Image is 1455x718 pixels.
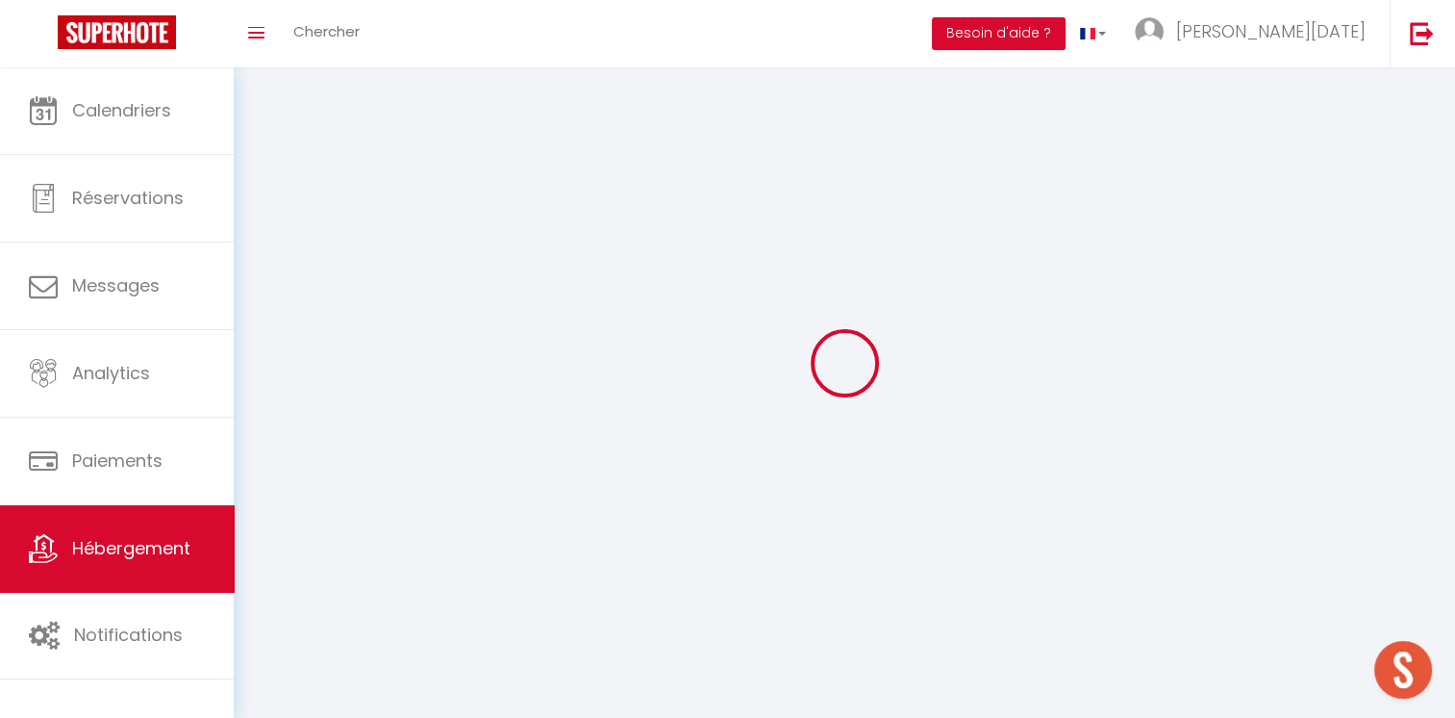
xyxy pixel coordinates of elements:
span: [PERSON_NAME][DATE] [1176,19,1366,43]
img: Super Booking [58,15,176,49]
span: Chercher [293,21,360,41]
span: Paiements [72,449,163,473]
div: Ouvrir le chat [1374,641,1432,699]
img: ... [1135,17,1164,46]
span: Hébergement [72,536,190,560]
span: Calendriers [72,98,171,122]
span: Notifications [74,623,183,647]
img: logout [1410,21,1434,45]
span: Analytics [72,361,150,385]
span: Réservations [72,186,184,210]
span: Messages [72,273,160,297]
button: Besoin d'aide ? [932,17,1066,50]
